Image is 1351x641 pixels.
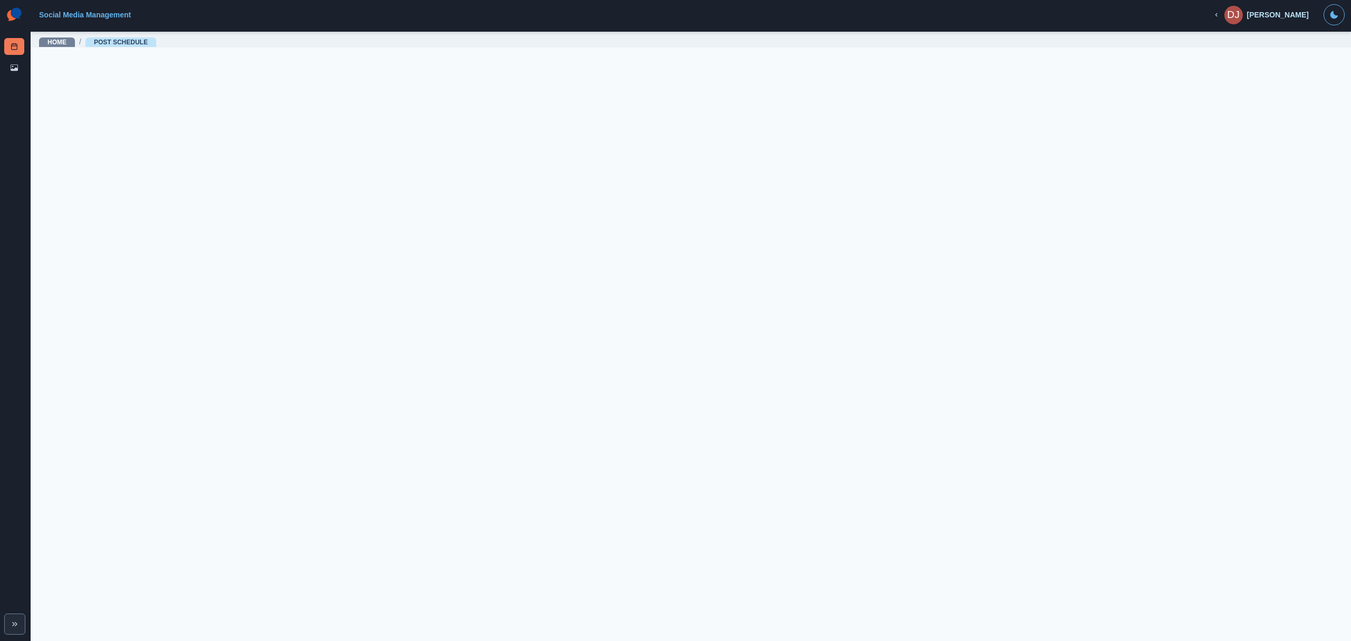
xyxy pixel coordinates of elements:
[47,39,66,46] a: Home
[4,38,24,55] a: Post Schedule
[1227,2,1239,27] div: Dana Jacob
[1247,11,1309,20] div: [PERSON_NAME]
[39,11,131,19] a: Social Media Management
[1204,4,1317,25] button: [PERSON_NAME]
[39,36,156,48] nav: breadcrumb
[4,59,24,76] a: Media Library
[94,39,148,46] a: Post Schedule
[79,36,81,48] span: /
[4,614,25,635] button: Expand
[1324,4,1345,25] button: Toggle Mode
